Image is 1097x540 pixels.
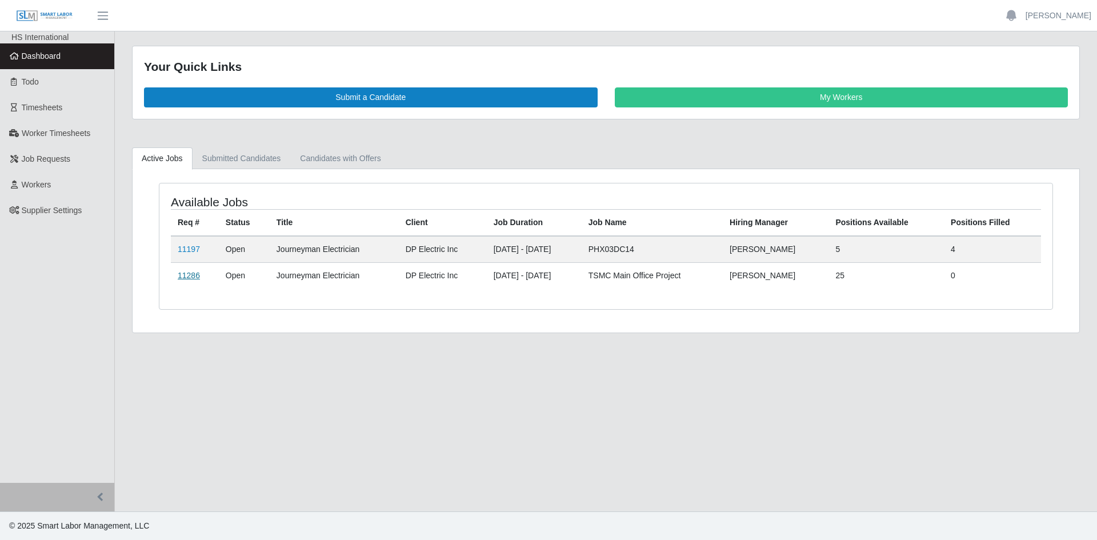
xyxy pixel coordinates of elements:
[487,262,582,289] td: [DATE] - [DATE]
[290,147,390,170] a: Candidates with Offers
[219,262,270,289] td: Open
[22,77,39,86] span: Todo
[615,87,1068,107] a: My Workers
[723,262,828,289] td: [PERSON_NAME]
[171,209,219,236] th: Req #
[828,262,944,289] td: 25
[9,521,149,530] span: © 2025 Smart Labor Management, LLC
[723,209,828,236] th: Hiring Manager
[399,236,487,263] td: DP Electric Inc
[944,262,1041,289] td: 0
[270,209,399,236] th: Title
[178,271,200,280] a: 11286
[944,209,1041,236] th: Positions Filled
[193,147,291,170] a: Submitted Candidates
[944,236,1041,263] td: 4
[22,206,82,215] span: Supplier Settings
[22,51,61,61] span: Dashboard
[582,236,723,263] td: PHX03DC14
[144,58,1068,76] div: Your Quick Links
[487,236,582,263] td: [DATE] - [DATE]
[16,10,73,22] img: SLM Logo
[582,262,723,289] td: TSMC Main Office Project
[399,209,487,236] th: Client
[22,103,63,112] span: Timesheets
[723,236,828,263] td: [PERSON_NAME]
[219,209,270,236] th: Status
[22,154,71,163] span: Job Requests
[178,245,200,254] a: 11197
[487,209,582,236] th: Job Duration
[399,262,487,289] td: DP Electric Inc
[1026,10,1091,22] a: [PERSON_NAME]
[22,180,51,189] span: Workers
[171,195,523,209] h4: Available Jobs
[582,209,723,236] th: Job Name
[270,236,399,263] td: Journeyman Electrician
[828,209,944,236] th: Positions Available
[144,87,598,107] a: Submit a Candidate
[132,147,193,170] a: Active Jobs
[270,262,399,289] td: Journeyman Electrician
[11,33,69,42] span: HS International
[22,129,90,138] span: Worker Timesheets
[828,236,944,263] td: 5
[219,236,270,263] td: Open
